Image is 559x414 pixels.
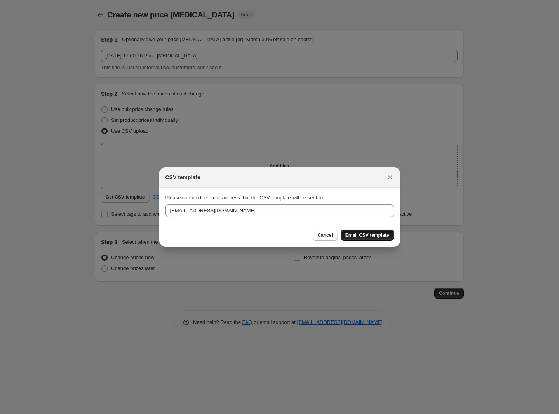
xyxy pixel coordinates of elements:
span: Please confirm the email address that the CSV template will be sent to [165,195,323,201]
h2: CSV template [165,173,200,181]
button: Email CSV template [341,230,394,241]
span: Cancel [317,232,333,238]
button: Close [385,172,395,183]
span: Email CSV template [345,232,389,238]
button: Cancel [313,230,337,241]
